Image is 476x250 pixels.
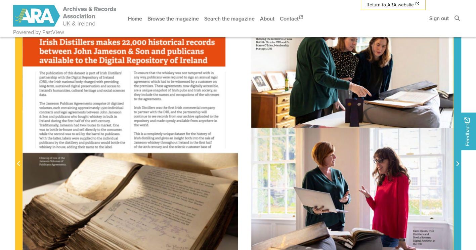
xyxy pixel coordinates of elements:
a: Powered by PastView [13,28,64,36]
span: Feedback [463,117,471,146]
a: ARA - ARC Magazine | Powered by PastView logo [13,1,117,31]
a: Browse the magazine [145,10,202,28]
a: Would you like to provide feedback? [459,113,476,150]
a: Sign out [427,9,451,27]
a: Contact [277,10,307,28]
span: Return to ARA website [366,1,414,8]
a: About [257,10,277,28]
img: ARA - ARC Magazine | Powered by PastView [13,5,117,27]
a: Home [125,10,145,28]
a: Search the magazine [202,10,257,28]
